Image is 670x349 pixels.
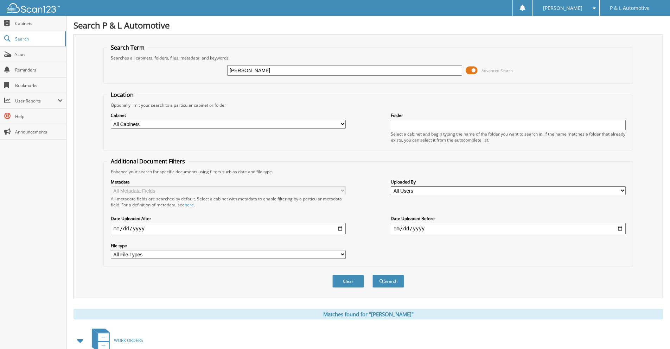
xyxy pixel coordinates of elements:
span: Scan [15,51,63,57]
label: Metadata [111,179,346,185]
div: Enhance your search for specific documents using filters such as date and file type. [107,169,629,175]
input: start [111,223,346,234]
span: Bookmarks [15,82,63,88]
span: Advanced Search [481,68,513,73]
legend: Additional Document Filters [107,157,189,165]
span: [PERSON_NAME] [543,6,582,10]
a: here [185,202,194,208]
span: Announcements [15,129,63,135]
label: Date Uploaded After [111,216,346,222]
img: scan123-logo-white.svg [7,3,60,13]
span: Search [15,36,62,42]
div: All metadata fields are searched by default. Select a cabinet with metadata to enable filtering b... [111,196,346,208]
label: Cabinet [111,112,346,118]
button: Clear [332,275,364,288]
span: WORK ORDERS [114,337,143,343]
label: Date Uploaded Before [391,216,626,222]
label: Uploaded By [391,179,626,185]
legend: Search Term [107,44,148,51]
h1: Search P & L Automotive [74,19,663,31]
label: Folder [391,112,626,118]
label: File type [111,243,346,249]
div: Optionally limit your search to a particular cabinet or folder [107,102,629,108]
div: Select a cabinet and begin typing the name of the folder you want to search in. If the name match... [391,131,626,143]
button: Search [372,275,404,288]
span: Cabinets [15,20,63,26]
input: end [391,223,626,234]
span: Help [15,113,63,119]
span: User Reports [15,98,58,104]
span: P & L Automotive [610,6,650,10]
div: Searches all cabinets, folders, files, metadata, and keywords [107,55,629,61]
legend: Location [107,91,137,99]
span: Reminders [15,67,63,73]
div: Matches found for "[PERSON_NAME]" [74,309,663,319]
